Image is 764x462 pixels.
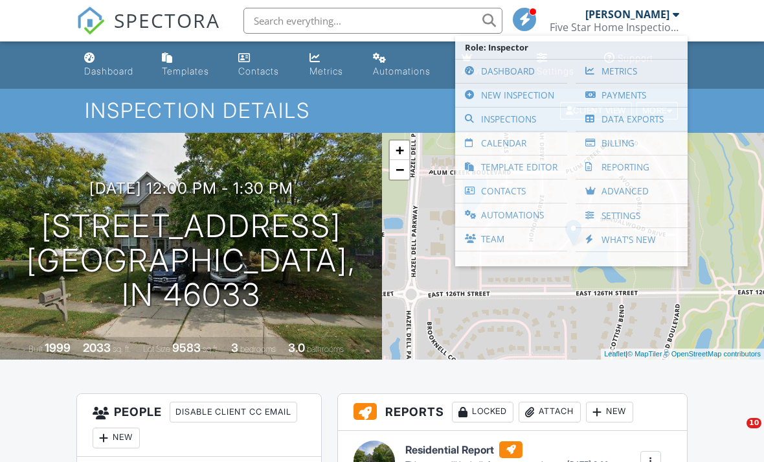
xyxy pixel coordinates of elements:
a: Automations (Basic) [368,47,445,84]
h3: [DATE] 12:00 pm - 1:30 pm [89,179,293,197]
a: Template Editor [462,156,561,179]
a: Zoom out [390,160,409,179]
div: Dashboard [84,65,133,76]
div: | [601,349,764,360]
div: New [93,428,140,448]
div: Locked [452,402,513,422]
a: Templates [157,47,223,84]
span: Built [28,344,43,354]
a: Contacts [462,179,561,203]
div: Attach [519,402,581,422]
span: sq.ft. [203,344,219,354]
a: © OpenStreetMap contributors [664,350,761,358]
a: Team [462,227,561,251]
div: 1999 [45,341,71,354]
a: Billing [582,132,681,155]
div: [PERSON_NAME] [585,8,669,21]
div: Disable Client CC Email [170,402,297,422]
span: sq. ft. [113,344,131,354]
span: Lot Size [143,344,170,354]
a: Metrics [582,60,681,83]
a: Metrics [304,47,357,84]
a: Automations [462,203,561,227]
h1: [STREET_ADDRESS] [GEOGRAPHIC_DATA], IN 46033 [21,209,361,312]
a: © MapTiler [627,350,662,358]
a: Settings [582,204,681,227]
a: Data Exports [582,108,681,131]
span: SPECTORA [114,6,220,34]
span: 10 [747,418,761,428]
a: Dashboard [79,47,146,84]
a: Payments [582,84,681,107]
h3: People [77,394,321,457]
a: Reporting [582,156,681,179]
span: Role: Inspector [462,36,681,59]
span: bedrooms [240,344,276,354]
div: 3.0 [288,341,305,354]
span: bathrooms [307,344,344,354]
div: 3 [231,341,238,354]
div: New [586,402,633,422]
a: SPECTORA [76,17,220,45]
div: 9583 [172,341,201,354]
input: Search everything... [243,8,502,34]
a: Inspections [462,108,561,131]
iframe: Intercom live chat [720,418,751,449]
div: Templates [162,65,209,76]
h6: Residential Report [405,441,619,458]
a: Advanced [582,179,681,203]
div: Automations [373,65,431,76]
a: Dashboard [462,60,561,83]
div: Five Star Home Inspections [550,21,679,34]
a: Leaflet [604,350,625,358]
a: Contacts [233,47,294,84]
a: What's New [582,228,681,251]
a: Calendar [462,132,561,155]
img: The Best Home Inspection Software - Spectora [76,6,105,35]
div: 2033 [83,341,111,354]
a: New Inspection [462,84,561,107]
div: Contacts [238,65,279,76]
a: Zoom in [390,141,409,160]
h1: Inspection Details [85,99,679,122]
h3: Reports [338,394,687,431]
div: Metrics [309,65,343,76]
